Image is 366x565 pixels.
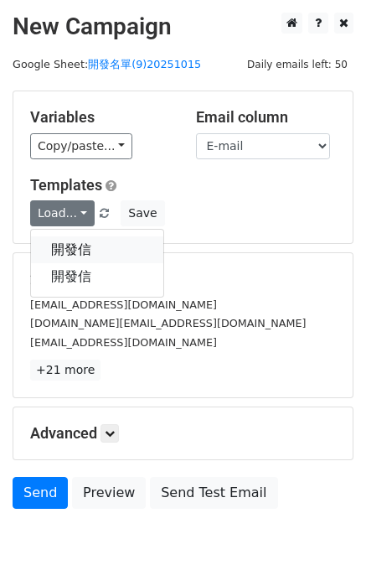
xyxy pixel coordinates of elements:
[30,360,101,381] a: +21 more
[241,58,353,70] a: Daily emails left: 50
[30,200,95,226] a: Load...
[121,200,164,226] button: Save
[13,13,353,41] h2: New Campaign
[30,298,217,311] small: [EMAIL_ADDRESS][DOMAIN_NAME]
[13,477,68,509] a: Send
[31,236,163,263] a: 開發信
[282,485,366,565] iframe: Chat Widget
[30,133,132,159] a: Copy/paste...
[88,58,201,70] a: 開發名單(9)20251015
[30,336,217,349] small: [EMAIL_ADDRESS][DOMAIN_NAME]
[30,424,336,443] h5: Advanced
[30,176,102,194] a: Templates
[30,270,336,288] h5: 24 Recipients
[196,108,337,127] h5: Email column
[13,58,201,70] small: Google Sheet:
[150,477,277,509] a: Send Test Email
[72,477,146,509] a: Preview
[30,108,171,127] h5: Variables
[241,55,353,74] span: Daily emails left: 50
[282,485,366,565] div: 聊天小工具
[31,263,163,290] a: 開發信
[30,317,306,329] small: [DOMAIN_NAME][EMAIL_ADDRESS][DOMAIN_NAME]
